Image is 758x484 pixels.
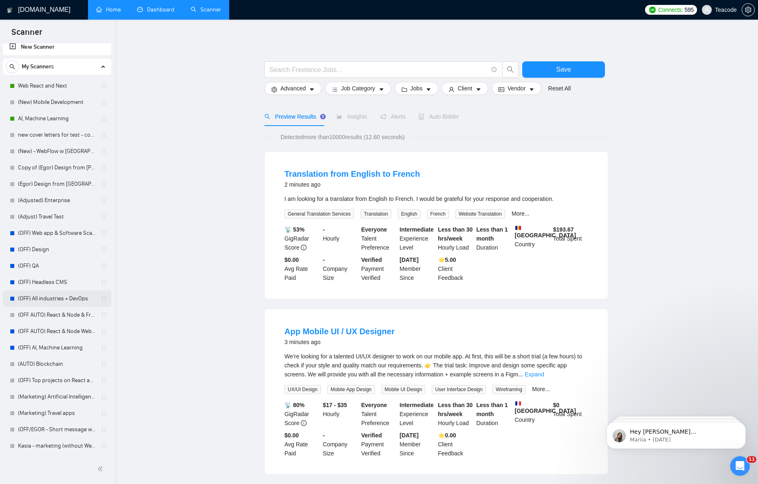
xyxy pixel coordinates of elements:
span: Advanced [280,84,306,93]
span: holder [101,344,107,351]
button: Save [522,61,605,78]
span: holder [101,377,107,384]
a: homeHome [96,6,121,13]
b: 📡 80% [284,402,305,408]
span: holder [101,148,107,155]
iframe: Intercom notifications message [594,405,758,462]
a: (New) - WebFlow w [GEOGRAPHIC_DATA] [18,143,96,160]
b: $17 - $35 [323,402,347,408]
b: - [323,257,325,263]
a: Reset All [548,84,571,93]
b: $0.00 [284,257,299,263]
span: 595 [685,5,694,14]
b: Less than 1 month [476,402,508,417]
a: Translation from English to French [284,169,420,178]
span: English [398,209,420,218]
img: 🇫🇷 [515,401,521,406]
span: French [427,209,449,218]
span: holder [101,443,107,449]
span: Website Translation [456,209,505,218]
div: Duration [475,225,513,252]
b: - [323,432,325,439]
span: holder [101,99,107,106]
span: 11 [747,456,756,463]
div: Experience Level [398,401,436,428]
input: Search Freelance Jobs... [269,65,488,75]
div: Member Since [398,255,436,282]
div: 3 minutes ago [284,337,395,347]
span: Preview Results [264,113,323,120]
a: More... [532,386,550,392]
div: Member Since [398,431,436,458]
span: Wireframing [492,385,526,394]
span: user [704,7,710,13]
span: holder [101,197,107,204]
span: holder [101,246,107,253]
span: caret-down [529,86,535,92]
div: Total Spent [551,401,590,428]
img: upwork-logo.png [649,7,656,13]
span: ... [518,371,523,378]
span: holder [101,410,107,416]
span: We’re looking for a talented UI/UX designer to work on our mobile app. At first, this will be a s... [284,353,582,378]
span: setting [742,7,754,13]
img: logo [7,4,13,17]
b: Verified [361,432,382,439]
a: More... [512,210,530,217]
iframe: Intercom live chat [730,456,750,476]
span: Mobile UI Design [381,385,425,394]
div: GigRadar Score [283,401,321,428]
span: double-left [97,465,106,473]
span: notification [380,114,386,119]
span: holder [101,164,107,171]
span: search [503,66,518,73]
div: Country [513,401,552,428]
span: Scanner [5,26,49,43]
span: holder [101,230,107,236]
b: 📡 53% [284,226,305,233]
a: dashboardDashboard [137,6,174,13]
span: Save [556,64,571,74]
b: ⭐️ 0.00 [438,432,456,439]
div: Country [513,225,552,252]
a: (AUTO) Blockchain [18,356,96,372]
span: Client [458,84,472,93]
a: (Marketing) Travel apps [18,405,96,421]
a: (OFF) Design [18,241,96,258]
b: [DATE] [399,432,418,439]
span: Connects: [658,5,683,14]
span: holder [101,263,107,269]
a: searchScanner [191,6,221,13]
li: New Scanner [3,39,111,55]
a: (Marketing) Artificial Intelligence [18,389,96,405]
span: Detected more than 10000 results (12.60 seconds) [275,133,411,142]
a: (Adjusted) Enterprise [18,192,96,209]
div: Client Feedback [436,431,475,458]
span: UX/UI Design [284,385,321,394]
span: User Interface Design [432,385,486,394]
div: Payment Verified [360,431,398,458]
span: area-chart [336,114,342,119]
li: My Scanners [3,59,111,454]
b: Everyone [361,402,387,408]
span: holder [101,83,107,89]
span: holder [101,426,107,433]
a: (OFF) AI, Machine Learning [18,340,96,356]
b: Less than 30 hrs/week [438,226,473,242]
div: Experience Level [398,225,436,252]
div: Hourly [321,225,360,252]
span: info-circle [301,245,307,250]
button: folderJobscaret-down [395,82,439,95]
div: Tooltip anchor [319,113,327,120]
div: Talent Preference [360,401,398,428]
a: new cover letters for test - could work better [18,127,96,143]
button: search [6,60,19,73]
b: $0.00 [284,432,299,439]
b: Intermediate [399,402,433,408]
div: GigRadar Score [283,225,321,252]
button: userClientcaret-down [442,82,488,95]
span: Alerts [380,113,406,120]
